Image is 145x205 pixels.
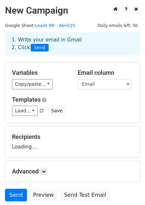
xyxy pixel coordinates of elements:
[12,106,38,116] a: Load...
[60,189,110,201] a: Send Test Email
[48,106,65,116] button: Save
[31,44,49,52] span: Send
[95,22,140,29] span: Daily emails left: 50
[5,23,75,28] small: Google Sheet:
[12,79,53,89] a: Copy/paste...
[12,133,133,151] div: Loading...
[5,189,27,201] a: Send
[12,133,133,141] h5: Recipients
[5,5,140,16] h2: New Campaign
[78,69,133,76] h5: Email column
[12,69,68,76] h5: Variables
[95,23,140,28] a: Daily emails left: 50
[7,36,138,51] div: 1. Write your email in Gmail 2. Click
[35,23,75,28] a: Leads BR - Abril/25
[12,96,41,103] a: Templates
[29,189,58,201] a: Preview
[12,168,133,175] h5: Advanced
